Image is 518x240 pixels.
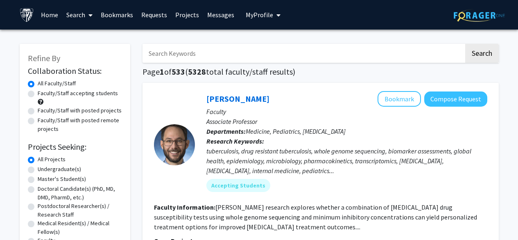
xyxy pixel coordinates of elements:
a: [PERSON_NAME] [206,94,269,104]
img: Johns Hopkins University Logo [20,8,34,22]
h2: Collaboration Status: [28,66,122,76]
a: Projects [171,0,203,29]
label: Master's Student(s) [38,175,86,183]
mat-chip: Accepting Students [206,179,270,192]
a: Home [37,0,62,29]
span: 5328 [188,66,206,77]
button: Add Jeffrey Tornheim to Bookmarks [378,91,421,107]
label: Undergraduate(s) [38,165,81,174]
span: 1 [160,66,164,77]
label: Medical Resident(s) / Medical Fellow(s) [38,219,122,236]
img: ForagerOne Logo [454,9,505,22]
label: Faculty/Staff with posted projects [38,106,122,115]
label: Postdoctoral Researcher(s) / Research Staff [38,202,122,219]
b: Faculty Information: [154,203,215,211]
a: Search [62,0,97,29]
input: Search Keywords [143,44,464,63]
label: All Projects [38,155,66,164]
a: Messages [203,0,238,29]
label: Faculty/Staff with posted remote projects [38,116,122,133]
label: Faculty/Staff accepting students [38,89,118,98]
label: All Faculty/Staff [38,79,76,88]
span: My Profile [246,11,273,19]
div: tuberculosis, drug resistant tuberculosis, whole genome sequencing, biomarker assessments, global... [206,146,487,176]
a: Bookmarks [97,0,137,29]
h1: Page of ( total faculty/staff results) [143,67,499,77]
label: Doctoral Candidate(s) (PhD, MD, DMD, PharmD, etc.) [38,185,122,202]
p: Associate Professor [206,117,487,126]
button: Compose Request to Jeffrey Tornheim [424,91,487,107]
span: Refine By [28,53,60,63]
b: Research Keywords: [206,137,264,145]
iframe: Chat [6,203,35,234]
h2: Projects Seeking: [28,142,122,152]
button: Search [465,44,499,63]
span: 533 [172,66,185,77]
b: Departments: [206,127,246,135]
fg-read-more: [PERSON_NAME] research explores whether a combination of [MEDICAL_DATA] drug susceptibility tests... [154,203,477,231]
a: Requests [137,0,171,29]
span: Medicine, Pediatrics, [MEDICAL_DATA] [246,127,346,135]
p: Faculty [206,107,487,117]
